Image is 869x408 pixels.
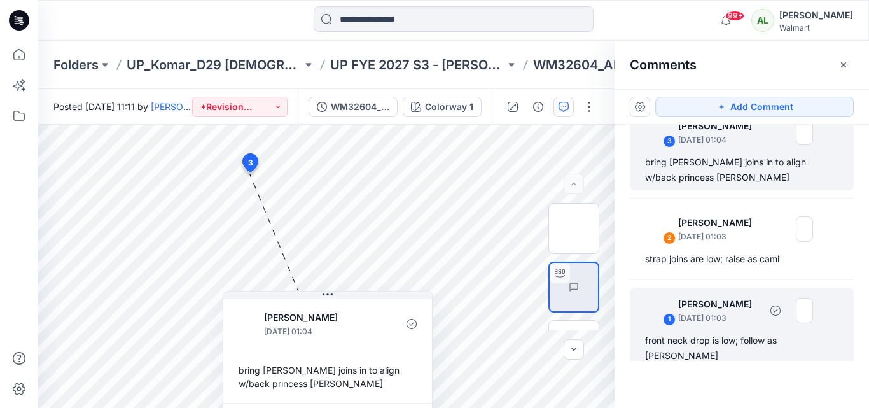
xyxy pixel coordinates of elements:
p: [PERSON_NAME] [678,118,760,134]
button: WM32604_ADM_POINTELLE SHORT CHEMISE_REV1 [309,97,398,117]
p: [PERSON_NAME] [678,297,760,312]
a: UP_Komar_D29 [DEMOGRAPHIC_DATA] Sleep [127,56,302,74]
a: UP FYE 2027 S3 - [PERSON_NAME] D29 [DEMOGRAPHIC_DATA] Sleepwear [330,56,506,74]
p: [DATE] 01:03 [678,312,760,325]
div: 1 [663,313,676,326]
h2: Comments [630,57,697,73]
div: Walmart [779,23,853,32]
div: WM32604_ADM_POINTELLE SHORT CHEMISE_REV1 [331,100,389,114]
div: AL [751,9,774,32]
p: [DATE] 01:04 [264,325,368,338]
span: Posted [DATE] 11:11 by [53,100,192,113]
p: [PERSON_NAME] [264,310,368,325]
a: Folders [53,56,99,74]
span: 3 [248,157,253,169]
button: Details [528,97,548,117]
button: Colorway 1 [403,97,482,117]
p: [PERSON_NAME] [678,215,760,230]
span: 99+ [725,11,744,21]
img: Jennifer Yerkes [233,311,259,337]
div: Colorway 1 [425,100,473,114]
div: bring [PERSON_NAME] joins in to align w/back princess [PERSON_NAME] [233,358,422,395]
img: Jennifer Yerkes [648,298,673,323]
div: bring [PERSON_NAME] joins in to align w/back princess [PERSON_NAME] [645,155,838,185]
div: front neck drop is low; follow as [PERSON_NAME] [645,333,838,363]
p: [DATE] 01:04 [678,134,760,146]
div: 3 [663,135,676,148]
p: [DATE] 01:03 [678,230,760,243]
div: [PERSON_NAME] [779,8,853,23]
a: [PERSON_NAME] [151,101,224,112]
div: 2 [663,232,676,244]
div: strap joins are low; raise as cami [645,251,838,267]
button: Add Comment [655,97,854,117]
img: Jennifer Yerkes [648,216,673,242]
img: Jennifer Yerkes [648,120,673,145]
p: WM32604_ADM_POINTELLE SHORT CHEMISE [533,56,709,74]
